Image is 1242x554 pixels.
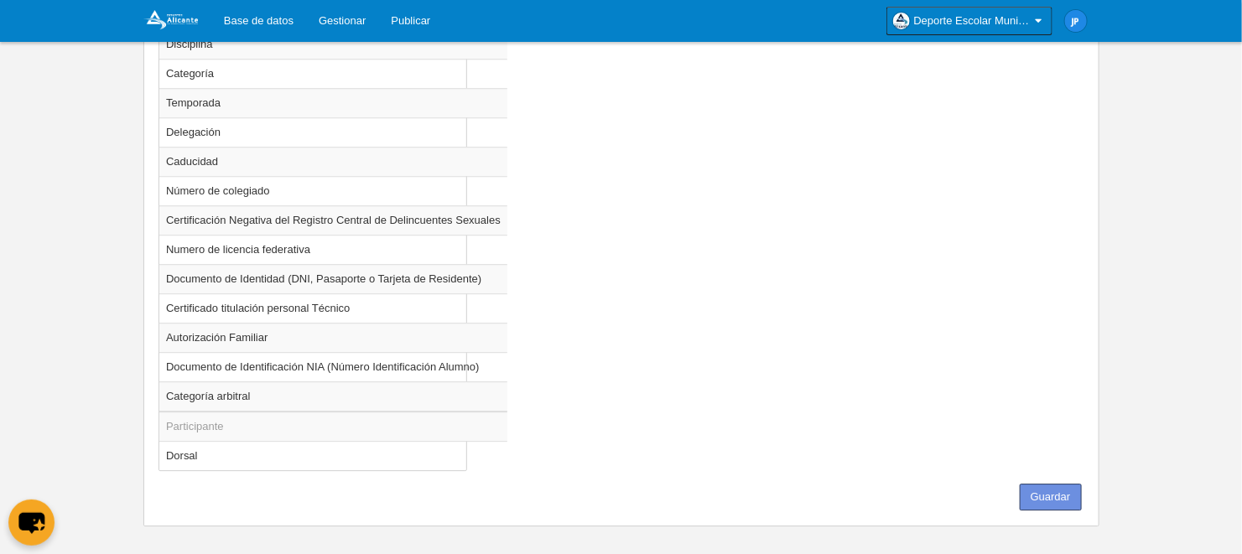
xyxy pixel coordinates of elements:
a: Deporte Escolar Municipal de [GEOGRAPHIC_DATA] [886,7,1052,35]
td: Categoría arbitral [159,381,507,412]
button: chat-button [8,500,55,546]
td: Certificado titulación personal Técnico [159,293,507,323]
td: Autorización Familiar [159,323,507,352]
td: Número de colegiado [159,176,507,205]
td: Categoría [159,59,507,88]
td: Dorsal [159,441,507,470]
td: Participante [159,412,507,442]
td: Temporada [159,88,507,117]
img: c2l6ZT0zMHgzMCZmcz05JnRleHQ9SlAmYmc9MWU4OGU1.png [1065,10,1087,32]
img: Deporte Escolar Municipal de Alicante [143,10,198,30]
td: Numero de licencia federativa [159,235,507,264]
span: Deporte Escolar Municipal de [GEOGRAPHIC_DATA] [914,13,1032,29]
td: Certificación Negativa del Registro Central de Delincuentes Sexuales [159,205,507,235]
img: OawjjgO45JmU.30x30.jpg [893,13,910,29]
td: Documento de Identificación NIA (Número Identificación Alumno) [159,352,507,381]
td: Documento de Identidad (DNI, Pasaporte o Tarjeta de Residente) [159,264,507,293]
td: Delegación [159,117,507,147]
td: Disciplina [159,29,507,59]
td: Caducidad [159,147,507,176]
button: Guardar [1020,484,1082,510]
